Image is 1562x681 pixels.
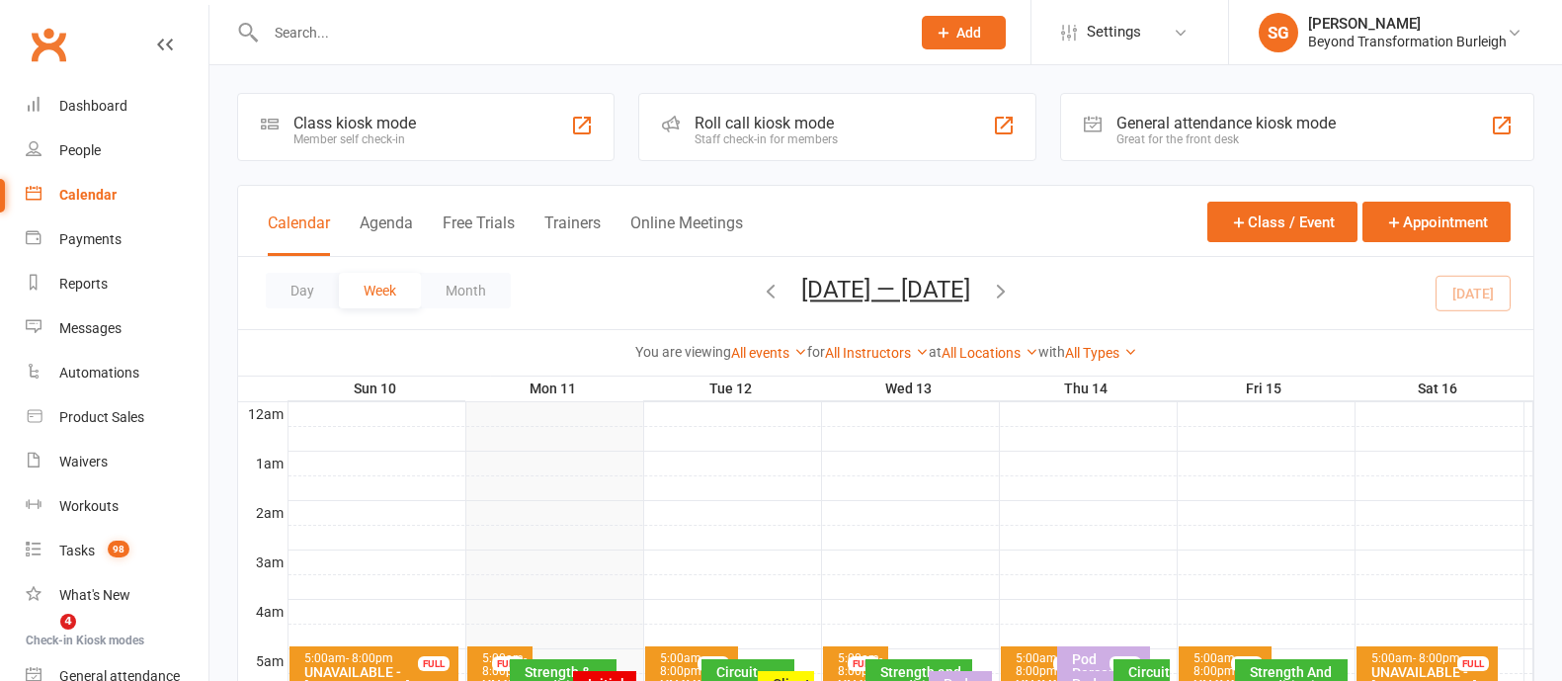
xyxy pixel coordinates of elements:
div: Workouts [59,498,119,514]
div: People [59,142,101,158]
div: Waivers [59,454,108,469]
div: Dashboard [59,98,127,114]
div: Messages [59,320,122,336]
div: 5:00am [1015,652,1090,678]
span: - 8:00pm [482,651,527,678]
a: All Locations [942,345,1038,361]
a: What's New [26,573,208,618]
div: Tasks [59,543,95,558]
th: Wed 13 [821,377,999,401]
div: 5:00am [303,652,454,665]
a: Automations [26,351,208,395]
button: Agenda [360,213,413,256]
div: FULL [418,656,450,671]
strong: for [807,344,825,360]
div: FULL [848,656,879,671]
a: Calendar [26,173,208,217]
div: General attendance kiosk mode [1116,114,1336,132]
span: Add [956,25,981,41]
th: 12am [238,401,288,426]
div: Beyond Transformation Burleigh [1308,33,1507,50]
a: All Types [1065,345,1137,361]
div: FULL [698,656,729,671]
button: Month [421,273,511,308]
th: Tue 12 [643,377,821,401]
strong: at [929,344,942,360]
div: FULL [1053,656,1085,671]
div: 5:00am [659,652,734,678]
div: FULL [1110,656,1141,671]
div: Payments [59,231,122,247]
a: People [26,128,208,173]
th: 2am [238,500,288,525]
span: - 8:00pm [1016,651,1060,678]
div: FULL [492,656,524,671]
th: 5am [238,648,288,673]
button: Add [922,16,1006,49]
div: [PERSON_NAME] [1308,15,1507,33]
a: Reports [26,262,208,306]
a: Product Sales [26,395,208,440]
a: Messages [26,306,208,351]
span: 4 [60,614,76,630]
div: Class kiosk mode [293,114,416,132]
a: Workouts [26,484,208,529]
a: Clubworx [24,20,73,69]
button: Day [266,273,339,308]
span: - 8:00pm [1413,651,1460,665]
div: Calendar [59,187,117,203]
span: - 8:00pm [346,651,393,665]
th: Fri 15 [1177,377,1355,401]
button: Class / Event [1207,202,1357,242]
div: 5:00am [837,652,883,678]
iframe: Intercom live chat [20,614,67,661]
div: Circuit [1127,665,1166,679]
div: 5:00am [481,652,528,678]
div: FULL [1231,656,1263,671]
div: Staff check-in for members [695,132,838,146]
th: Sun 10 [288,377,465,401]
button: [DATE] — [DATE] [801,276,970,303]
div: Great for the front desk [1116,132,1336,146]
button: Trainers [544,213,601,256]
div: 5:00am [1370,652,1493,665]
div: Product Sales [59,409,144,425]
span: - 8:00pm [838,651,882,678]
div: Reports [59,276,108,292]
div: Automations [59,365,139,381]
span: - 8:00pm [660,651,704,678]
button: Online Meetings [630,213,743,256]
div: Circuit [715,665,790,679]
th: Thu 14 [999,377,1177,401]
span: 98 [108,541,129,557]
div: SG [1259,13,1298,52]
button: Week [339,273,421,308]
button: Free Trials [443,213,515,256]
th: 3am [238,550,288,574]
span: Settings [1087,10,1141,54]
div: 5:00am [1192,652,1268,678]
a: Payments [26,217,208,262]
a: All events [731,345,807,361]
button: Appointment [1362,202,1511,242]
div: What's New [59,587,130,603]
a: All Instructors [825,345,929,361]
a: Tasks 98 [26,529,208,573]
input: Search... [260,19,896,46]
button: Calendar [268,213,330,256]
th: Mon 11 [465,377,643,401]
div: Roll call kiosk mode [695,114,838,132]
a: Waivers [26,440,208,484]
strong: with [1038,344,1065,360]
th: 4am [238,599,288,624]
th: 1am [238,451,288,475]
span: - 8:00pm [1193,651,1238,678]
div: Member self check-in [293,132,416,146]
strong: You are viewing [635,344,731,360]
div: FULL [1457,656,1489,671]
a: Dashboard [26,84,208,128]
th: Sat 16 [1355,377,1524,401]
